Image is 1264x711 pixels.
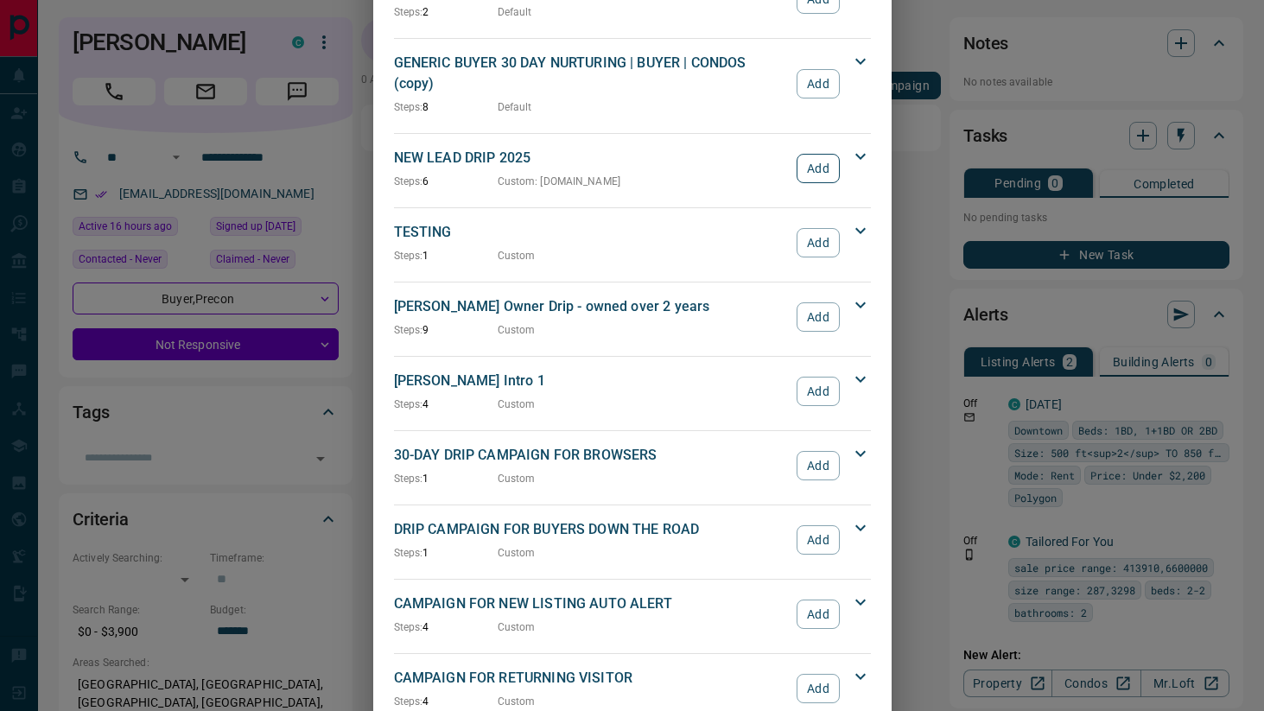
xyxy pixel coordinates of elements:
[797,154,839,183] button: Add
[797,69,839,98] button: Add
[394,248,498,263] p: 1
[394,367,871,416] div: [PERSON_NAME] Intro 1Steps:4CustomAdd
[498,619,536,635] p: Custom
[394,519,789,540] p: DRIP CAMPAIGN FOR BUYERS DOWN THE ROAD
[394,174,498,189] p: 6
[394,695,423,708] span: Steps:
[394,516,871,564] div: DRIP CAMPAIGN FOR BUYERS DOWN THE ROADSteps:1CustomAdd
[498,397,536,412] p: Custom
[394,445,789,466] p: 30-DAY DRIP CAMPAIGN FOR BROWSERS
[394,99,498,115] p: 8
[394,296,789,317] p: [PERSON_NAME] Owner Drip - owned over 2 years
[394,219,871,267] div: TESTINGSteps:1CustomAdd
[394,545,498,561] p: 1
[394,101,423,113] span: Steps:
[394,619,498,635] p: 4
[498,694,536,709] p: Custom
[394,222,789,243] p: TESTING
[797,525,839,555] button: Add
[498,248,536,263] p: Custom
[797,674,839,703] button: Add
[394,6,423,18] span: Steps:
[394,293,871,341] div: [PERSON_NAME] Owner Drip - owned over 2 yearsSteps:9CustomAdd
[498,174,620,189] p: Custom : [DOMAIN_NAME]
[498,4,532,20] p: Default
[498,471,536,486] p: Custom
[394,322,498,338] p: 9
[394,397,498,412] p: 4
[797,377,839,406] button: Add
[394,594,789,614] p: CAMPAIGN FOR NEW LISTING AUTO ALERT
[498,545,536,561] p: Custom
[394,53,789,94] p: GENERIC BUYER 30 DAY NURTURING | BUYER | CONDOS (copy)
[394,148,789,168] p: NEW LEAD DRIP 2025
[394,621,423,633] span: Steps:
[394,694,498,709] p: 4
[394,4,498,20] p: 2
[394,441,871,490] div: 30-DAY DRIP CAMPAIGN FOR BROWSERSSteps:1CustomAdd
[394,398,423,410] span: Steps:
[394,49,871,118] div: GENERIC BUYER 30 DAY NURTURING | BUYER | CONDOS (copy)Steps:8DefaultAdd
[394,473,423,485] span: Steps:
[797,302,839,332] button: Add
[394,250,423,262] span: Steps:
[394,175,423,187] span: Steps:
[797,600,839,629] button: Add
[394,144,871,193] div: NEW LEAD DRIP 2025Steps:6Custom: [DOMAIN_NAME]Add
[498,322,536,338] p: Custom
[498,99,532,115] p: Default
[797,451,839,480] button: Add
[394,371,789,391] p: [PERSON_NAME] Intro 1
[394,547,423,559] span: Steps:
[394,471,498,486] p: 1
[394,324,423,336] span: Steps:
[394,668,789,689] p: CAMPAIGN FOR RETURNING VISITOR
[797,228,839,257] button: Add
[394,590,871,638] div: CAMPAIGN FOR NEW LISTING AUTO ALERTSteps:4CustomAdd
